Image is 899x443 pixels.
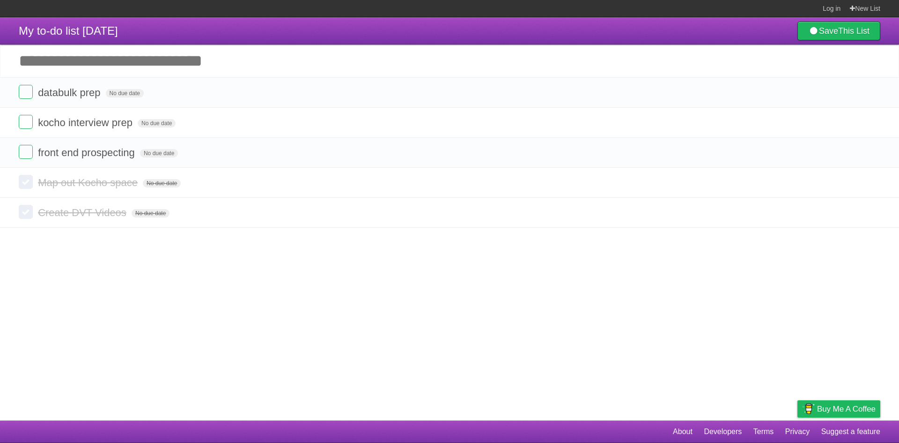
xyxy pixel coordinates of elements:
a: Developers [704,423,742,441]
span: No due date [138,119,176,128]
label: Done [19,175,33,189]
span: Map out Kocho space [38,177,140,188]
label: Done [19,115,33,129]
span: Buy me a coffee [817,401,876,417]
span: databulk prep [38,87,103,98]
span: No due date [132,209,169,218]
a: Buy me a coffee [797,400,880,418]
span: No due date [106,89,144,98]
a: About [673,423,693,441]
label: Done [19,205,33,219]
label: Done [19,85,33,99]
a: Terms [753,423,774,441]
label: Done [19,145,33,159]
span: kocho interview prep [38,117,135,128]
span: front end prospecting [38,147,137,158]
span: No due date [140,149,178,158]
span: No due date [143,179,181,188]
span: Create DVT Videos [38,207,129,218]
a: SaveThis List [797,22,880,40]
b: This List [838,26,870,36]
span: My to-do list [DATE] [19,24,118,37]
a: Privacy [785,423,810,441]
img: Buy me a coffee [802,401,815,417]
a: Suggest a feature [821,423,880,441]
